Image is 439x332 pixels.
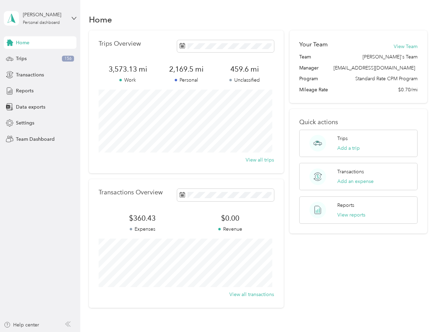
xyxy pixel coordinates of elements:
[337,178,374,185] button: Add an expense
[99,213,186,223] span: $360.43
[216,64,274,74] span: 459.6 mi
[337,145,360,152] button: Add a trip
[299,64,319,72] span: Manager
[89,16,112,23] h1: Home
[16,87,34,94] span: Reports
[337,168,364,175] p: Transactions
[299,75,318,82] span: Program
[216,76,274,84] p: Unclassified
[99,76,157,84] p: Work
[16,71,44,79] span: Transactions
[337,135,348,142] p: Trips
[363,53,418,61] span: [PERSON_NAME]'s Team
[229,291,274,298] button: View all transactions
[23,11,66,18] div: [PERSON_NAME]
[299,119,417,126] p: Quick actions
[4,321,39,329] button: Help center
[16,55,27,62] span: Trips
[99,189,163,196] p: Transactions Overview
[16,136,55,143] span: Team Dashboard
[400,293,439,332] iframe: Everlance-gr Chat Button Frame
[157,76,216,84] p: Personal
[157,64,216,74] span: 2,169.5 mi
[246,156,274,164] button: View all trips
[299,40,328,49] h2: Your Team
[23,21,60,25] div: Personal dashboard
[62,56,74,62] span: 156
[337,202,354,209] p: Reports
[337,211,365,219] button: View reports
[333,65,415,71] span: [EMAIL_ADDRESS][DOMAIN_NAME]
[299,53,311,61] span: Team
[186,213,274,223] span: $0.00
[186,225,274,233] p: Revenue
[398,86,418,93] span: $0.70/mi
[99,225,186,233] p: Expenses
[16,103,45,111] span: Data exports
[16,119,34,127] span: Settings
[355,75,418,82] span: Standard Rate CPM Program
[99,64,157,74] span: 3,573.13 mi
[299,86,328,93] span: Mileage Rate
[16,39,29,46] span: Home
[99,40,141,47] p: Trips Overview
[394,43,418,50] button: View Team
